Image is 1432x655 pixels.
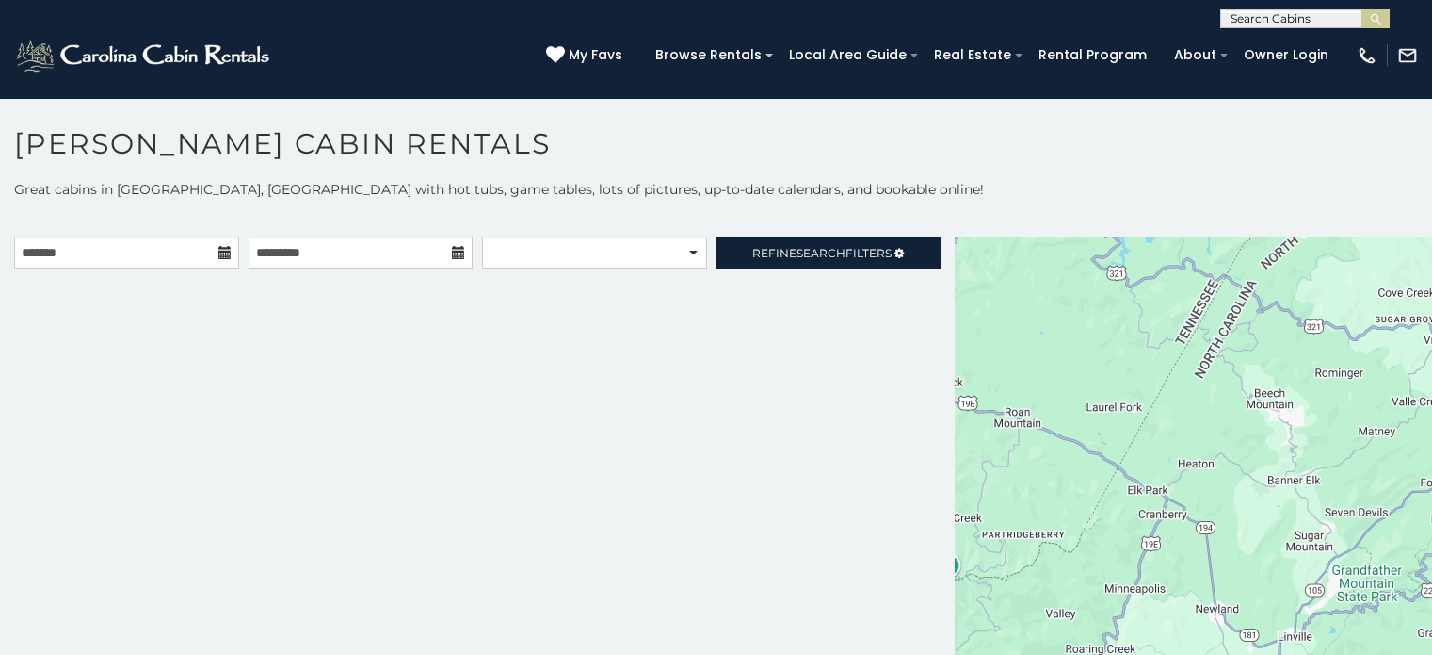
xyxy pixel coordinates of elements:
[752,246,892,260] span: Refine Filters
[646,41,771,70] a: Browse Rentals
[1234,41,1338,70] a: Owner Login
[569,45,622,65] span: My Favs
[14,37,275,74] img: White-1-2.png
[716,237,941,269] a: RefineSearchFilters
[1397,45,1418,66] img: mail-regular-white.png
[780,41,916,70] a: Local Area Guide
[546,45,627,66] a: My Favs
[1029,41,1156,70] a: Rental Program
[796,246,845,260] span: Search
[1165,41,1226,70] a: About
[925,41,1021,70] a: Real Estate
[1357,45,1377,66] img: phone-regular-white.png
